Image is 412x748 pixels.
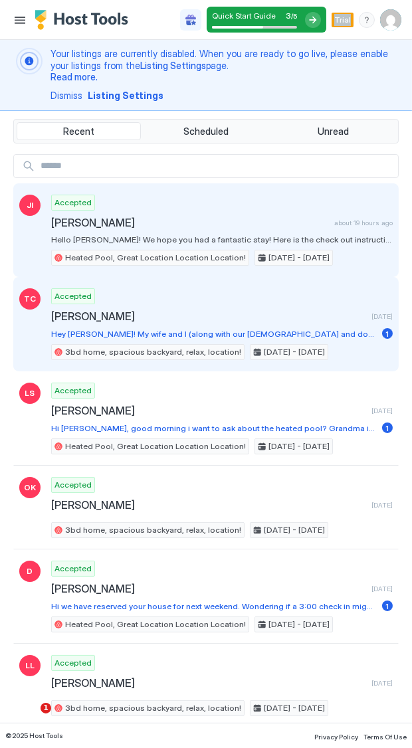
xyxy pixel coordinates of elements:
span: LL [25,660,35,672]
span: Quick Start Guide [212,11,276,21]
div: tab-group [13,119,399,144]
span: Hey [PERSON_NAME]! My wife and I (along with our [DEMOGRAPHIC_DATA] and dog) will be moving back ... [51,329,377,339]
span: [DATE] - [DATE] [268,252,330,264]
input: Input Field [35,155,398,177]
a: Terms Of Use [363,729,407,743]
span: [DATE] - [DATE] [264,702,325,714]
span: [DATE] - [DATE] [264,346,325,358]
span: JI [27,199,33,211]
span: 1 [386,329,389,339]
button: Unread [271,122,395,141]
span: Heated Pool, Great Location Location Location! [65,440,246,452]
span: Hello [PERSON_NAME]! We hope you had a fantastic stay! Here is the check out instructions for [DA... [51,234,393,244]
span: 1 [386,601,389,611]
span: [DATE] [371,501,393,510]
div: User profile [380,9,401,31]
span: Accepted [54,290,92,302]
span: 1 [386,423,389,433]
span: Accepted [54,385,92,397]
span: [PERSON_NAME] [51,676,366,690]
span: TC [24,293,36,305]
span: OK [24,482,36,494]
button: Scheduled [144,122,268,141]
span: [DATE] [371,312,393,321]
span: [DATE] - [DATE] [264,524,325,536]
span: Hi we have reserved your house for next weekend. Wondering if a 3:00 check in might work? [51,601,377,611]
span: Unread [318,126,349,138]
span: [PERSON_NAME] [51,310,366,323]
span: 3 [286,11,291,21]
span: © 2025 Host Tools [5,731,63,740]
a: Privacy Policy [314,729,358,743]
div: menu [359,12,375,28]
span: Privacy Policy [314,733,358,741]
span: 1 [41,703,51,713]
span: [DATE] [371,407,393,415]
a: Read more. [51,71,98,82]
span: [PERSON_NAME] [51,216,329,229]
div: Dismiss [51,88,82,102]
span: 3bd home, spacious backyard, relax, location! [65,524,241,536]
button: Recent [17,122,141,141]
span: 3bd home, spacious backyard, relax, location! [65,702,241,714]
span: / 5 [291,12,297,21]
span: about 19 hours ago [334,219,393,227]
span: Trial [334,14,351,26]
span: [PERSON_NAME] [51,404,366,417]
span: 3bd home, spacious backyard, relax, location! [65,346,241,358]
span: D [27,565,33,577]
span: Hi [PERSON_NAME], good morning i want to ask about the heated pool? Grandma is asking haha! Also ... [51,423,377,433]
span: Recent [63,126,94,138]
button: Menu [11,11,29,29]
span: Accepted [54,563,92,575]
span: [DATE] - [DATE] [268,440,330,452]
div: Listing Settings [88,88,163,102]
span: [DATE] [371,585,393,593]
span: Your listings are currently disabled. When you are ready to go live, please enable your listings ... [51,48,396,83]
span: Heated Pool, Great Location Location Location! [65,618,246,630]
span: Accepted [54,479,92,491]
a: Listing Settings [140,60,206,71]
span: Scheduled [183,126,229,138]
span: Accepted [54,657,92,669]
span: [DATE] [371,679,393,688]
span: [DATE] - [DATE] [268,618,330,630]
span: Accepted [54,197,92,209]
span: LS [25,387,35,399]
span: [PERSON_NAME] [51,498,366,512]
span: [PERSON_NAME] [51,582,366,595]
span: Heated Pool, Great Location Location Location! [65,252,246,264]
span: Terms Of Use [363,733,407,741]
a: Host Tools Logo [35,10,134,30]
